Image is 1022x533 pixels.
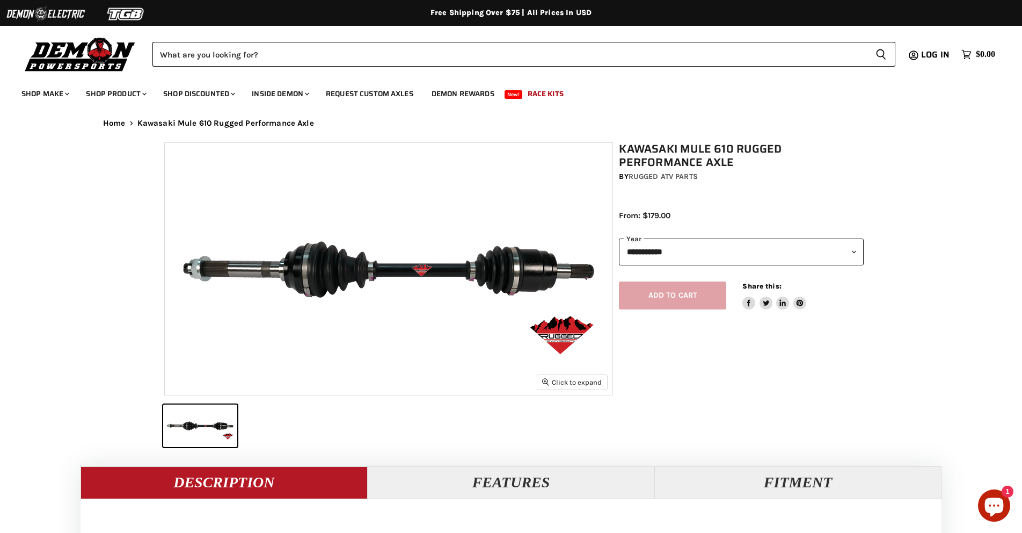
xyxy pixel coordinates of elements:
button: Features [368,466,655,499]
form: Product [152,42,895,67]
span: $0.00 [976,49,995,60]
button: Click to expand [537,375,607,390]
a: Demon Rewards [424,83,502,105]
span: From: $179.00 [619,211,670,220]
button: Search [867,42,895,67]
a: $0.00 [956,47,1001,62]
button: Fitment [654,466,941,499]
div: by [619,171,864,183]
img: Kawasaki Mule 610 Rugged Performance Axle [165,143,612,395]
aside: Share this: [742,282,806,310]
ul: Main menu [13,78,992,105]
select: year [619,239,864,265]
a: Home [103,119,126,128]
img: Demon Powersports [21,35,139,73]
span: Kawasaki Mule 610 Rugged Performance Axle [137,119,314,128]
span: Share this: [742,282,781,290]
input: Search [152,42,867,67]
span: Click to expand [542,378,602,386]
a: Rugged ATV Parts [629,172,698,181]
span: Log in [921,48,950,61]
button: Description [81,466,368,499]
a: Race Kits [520,83,572,105]
nav: Breadcrumbs [82,119,940,128]
div: Free Shipping Over $75 | All Prices In USD [82,8,940,18]
a: Log in [916,50,956,60]
button: Kawasaki Mule 610 Rugged Performance Axle thumbnail [163,405,237,447]
img: TGB Logo 2 [86,4,166,24]
a: Inside Demon [244,83,316,105]
img: Demon Electric Logo 2 [5,4,86,24]
a: Shop Product [78,83,153,105]
a: Shop Make [13,83,76,105]
h1: Kawasaki Mule 610 Rugged Performance Axle [619,142,864,169]
a: Request Custom Axles [318,83,421,105]
span: New! [505,90,523,99]
a: Shop Discounted [155,83,242,105]
inbox-online-store-chat: Shopify online store chat [975,489,1013,524]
